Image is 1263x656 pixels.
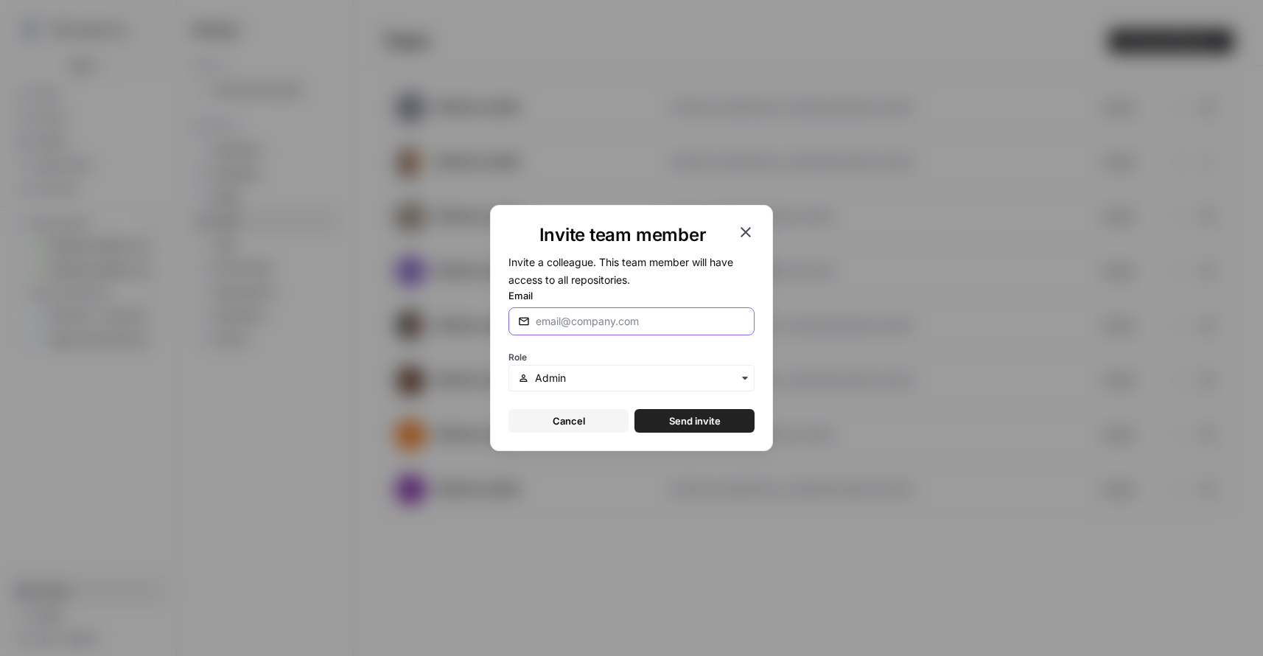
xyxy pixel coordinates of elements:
[508,409,629,433] button: Cancel
[535,371,745,385] input: Admin
[634,409,755,433] button: Send invite
[508,256,733,286] span: Invite a colleague. This team member will have access to all repositories.
[536,314,745,329] input: email@company.com
[669,414,721,428] span: Send invite
[508,288,755,303] label: Email
[508,352,527,363] span: Role
[553,414,585,428] span: Cancel
[508,223,737,247] h1: Invite team member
